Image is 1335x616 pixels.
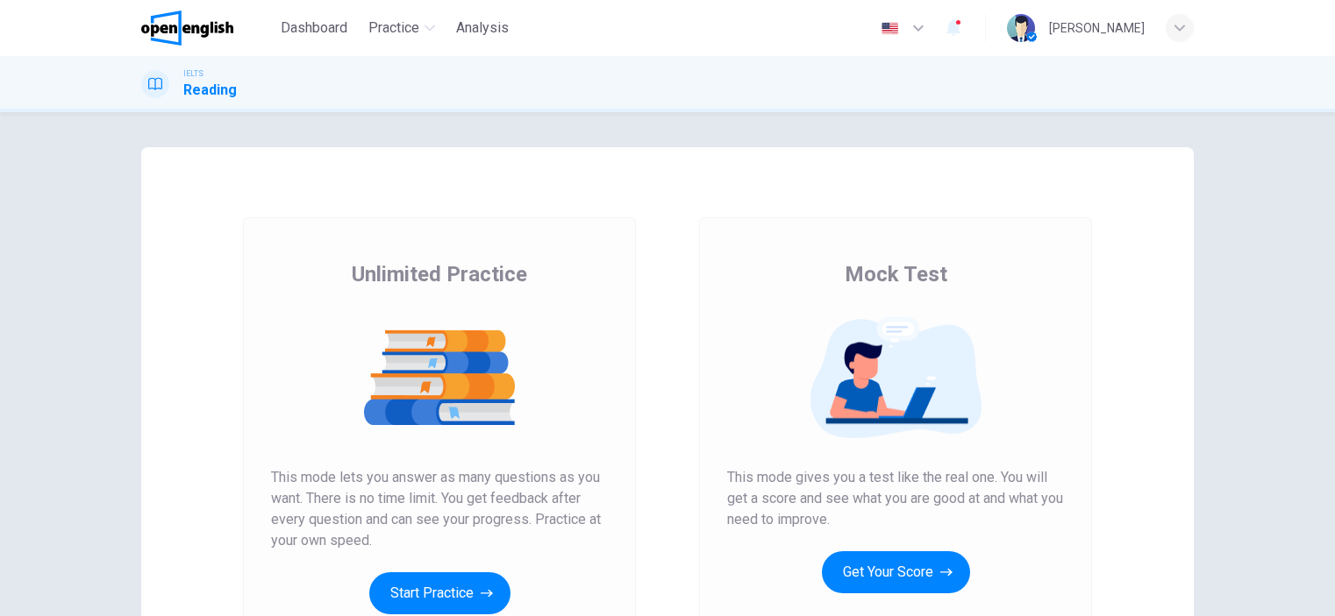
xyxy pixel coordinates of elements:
button: Analysis [449,12,516,44]
img: Profile picture [1007,14,1035,42]
a: OpenEnglish logo [141,11,274,46]
h1: Reading [183,80,237,101]
img: en [879,22,901,35]
span: Analysis [456,18,509,39]
span: Mock Test [845,260,947,288]
button: Dashboard [274,12,354,44]
img: OpenEnglish logo [141,11,233,46]
span: Unlimited Practice [352,260,527,288]
button: Practice [361,12,442,44]
div: [PERSON_NAME] [1049,18,1145,39]
span: This mode lets you answer as many questions as you want. There is no time limit. You get feedback... [271,467,608,551]
span: IELTS [183,67,203,80]
span: Dashboard [281,18,347,39]
button: Start Practice [369,572,510,614]
span: This mode gives you a test like the real one. You will get a score and see what you are good at a... [727,467,1064,530]
span: Practice [368,18,419,39]
button: Get Your Score [822,551,970,593]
